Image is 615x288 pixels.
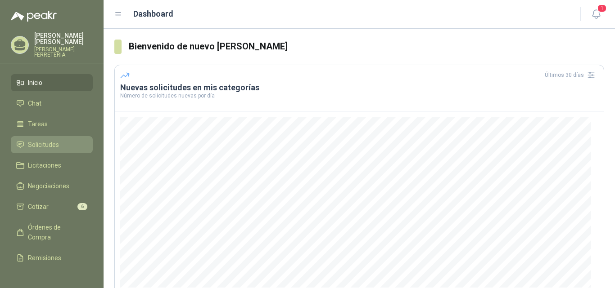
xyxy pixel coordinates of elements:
a: Órdenes de Compra [11,219,93,246]
button: 1 [588,6,604,22]
a: Inicio [11,74,93,91]
span: 1 [597,4,607,13]
a: Licitaciones [11,157,93,174]
a: Solicitudes [11,136,93,153]
span: Inicio [28,78,42,88]
a: Cotizar6 [11,198,93,215]
a: Chat [11,95,93,112]
p: [PERSON_NAME] [PERSON_NAME] [34,32,93,45]
span: Órdenes de Compra [28,222,84,242]
span: Tareas [28,119,48,129]
span: Remisiones [28,253,61,263]
span: Chat [28,98,41,108]
h1: Dashboard [133,8,173,20]
h3: Nuevas solicitudes en mis categorías [120,82,598,93]
img: Logo peakr [11,11,57,22]
div: Últimos 30 días [545,68,598,82]
a: Tareas [11,115,93,133]
a: Negociaciones [11,177,93,195]
p: Número de solicitudes nuevas por día [120,93,598,98]
span: 6 [77,203,87,210]
span: Licitaciones [28,160,61,170]
p: [PERSON_NAME] FERRETERIA [34,47,93,58]
h3: Bienvenido de nuevo [PERSON_NAME] [129,40,604,53]
span: Negociaciones [28,181,69,191]
a: Remisiones [11,249,93,266]
span: Solicitudes [28,140,59,150]
span: Cotizar [28,202,49,212]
